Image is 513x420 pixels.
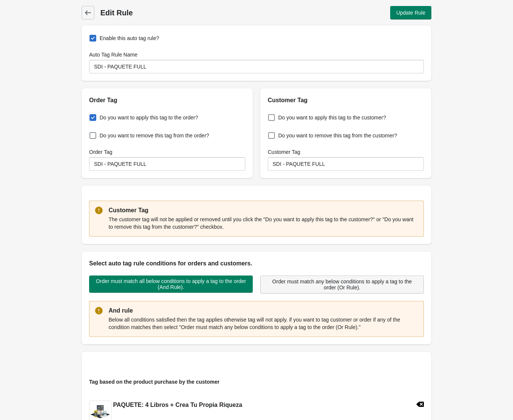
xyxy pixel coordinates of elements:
span: Tag based on the product purchase by the customer [89,379,219,385]
span: Enable this auto tag rule? [100,34,159,42]
span: Order must match all below conditions to apply a tag to the order (And Rule). [95,278,247,290]
span: Do you want to apply this tag to the customer? [278,114,386,121]
button: Update Rule [390,6,431,19]
button: Order must match all below conditions to apply a tag to the order (And Rule). [89,276,253,293]
label: Auto Tag Rule Name [89,51,137,58]
label: Order Tag [89,148,112,156]
span: Do you want to remove this tag from the customer? [278,132,397,139]
span: Do you want to remove this tag from the order? [100,132,209,139]
label: Customer Tag [268,148,300,156]
span: Do you want to apply this tag to the order? [100,114,198,121]
p: And rule [109,306,418,315]
button: Order must match any below conditions to apply a tag to the order (Or Rule). [260,276,424,293]
h1: Edit Rule [100,7,255,18]
h2: Select auto tag rule conditions for orders and customers. [89,259,424,268]
div: The customer tag will not be applied or removed until you click the "Do you want to apply this ta... [109,215,418,231]
span: Update Rule [396,10,425,16]
h2: Customer Tag [268,96,424,105]
p: Customer Tag [109,206,418,215]
span: Order must match any below conditions to apply a tag to the order (Or Rule). [267,279,418,290]
h2: Order Tag [89,96,245,105]
img: FULLPACKAGE.png [89,405,111,419]
p: Below all conditions satisfied then the tag applies otherwise tag will not apply. if you want to ... [109,316,418,331]
h2: PAQUETE: 4 Libros + Crea Tu Propia Riqueza [113,401,242,410]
